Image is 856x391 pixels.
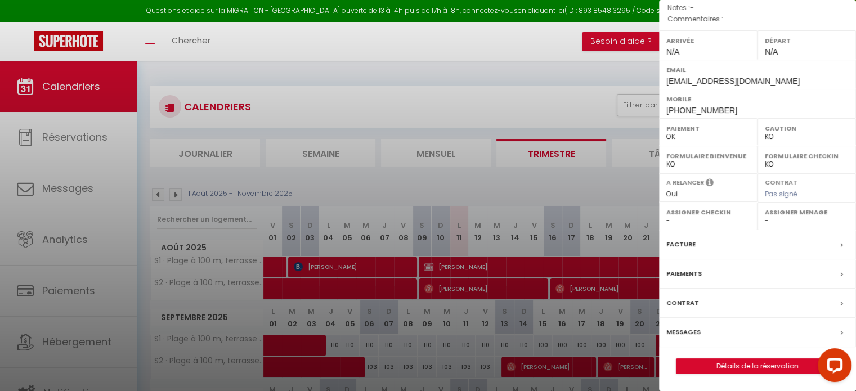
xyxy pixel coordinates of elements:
button: Détails de la réservation [676,358,839,374]
label: Paiement [666,123,750,134]
p: Commentaires : [667,14,848,25]
label: Arrivée [666,35,750,46]
label: Assigner Checkin [666,206,750,218]
span: [PHONE_NUMBER] [666,106,737,115]
span: - [723,14,727,24]
p: Notes : [667,2,848,14]
span: - [690,3,694,12]
label: Facture [666,239,696,250]
label: Mobile [666,93,849,105]
label: Paiements [666,268,702,280]
label: Contrat [666,297,699,309]
label: A relancer [666,178,704,187]
label: Assigner Menage [765,206,849,218]
label: Email [666,64,849,75]
label: Contrat [765,178,797,185]
label: Caution [765,123,849,134]
a: Détails de la réservation [676,359,839,374]
label: Départ [765,35,849,46]
span: N/A [765,47,778,56]
span: N/A [666,47,679,56]
span: Pas signé [765,189,797,199]
label: Messages [666,326,701,338]
span: [EMAIL_ADDRESS][DOMAIN_NAME] [666,77,800,86]
label: Formulaire Bienvenue [666,150,750,161]
iframe: LiveChat chat widget [809,344,856,391]
label: Formulaire Checkin [765,150,849,161]
i: Sélectionner OUI si vous souhaiter envoyer les séquences de messages post-checkout [706,178,714,190]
